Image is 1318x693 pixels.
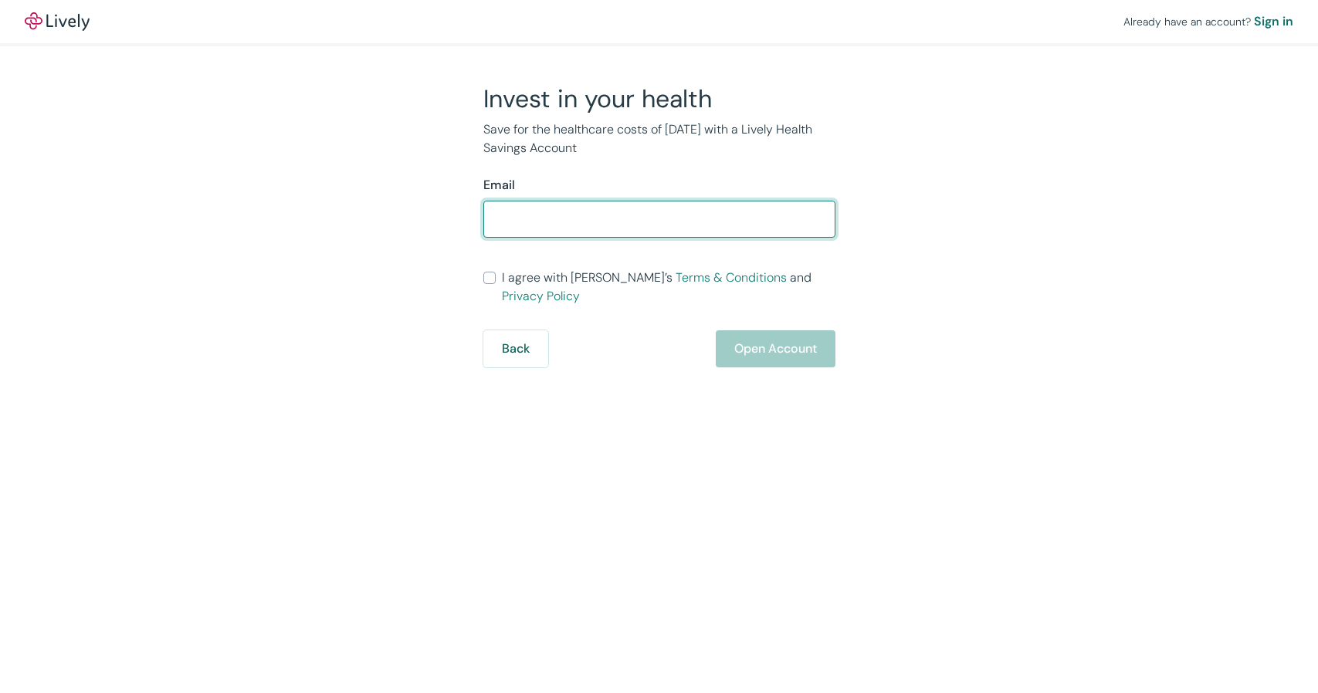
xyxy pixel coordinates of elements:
[502,288,580,304] a: Privacy Policy
[483,176,515,194] label: Email
[483,83,835,114] h2: Invest in your health
[25,12,90,31] img: Lively
[483,120,835,157] p: Save for the healthcare costs of [DATE] with a Lively Health Savings Account
[1123,12,1293,31] div: Already have an account?
[483,330,548,367] button: Back
[1254,12,1293,31] a: Sign in
[676,269,787,286] a: Terms & Conditions
[25,12,90,31] a: LivelyLively
[502,269,835,306] span: I agree with [PERSON_NAME]’s and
